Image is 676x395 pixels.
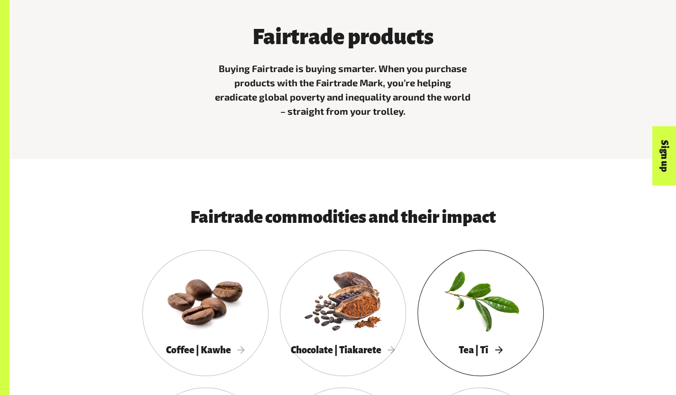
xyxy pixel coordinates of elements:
[280,250,406,376] a: Chocolate | Tiakarete
[166,345,245,355] span: Coffee | Kawhe
[213,61,472,118] p: Buying Fairtrade is buying smarter. When you purchase products with the Fairtrade Mark, you’re he...
[459,345,502,355] span: Tea | Tī
[213,26,472,49] h3: Fairtrade products
[417,250,544,376] a: Tea | Tī
[142,250,269,376] a: Coffee | Kawhe
[123,208,563,227] h3: Fairtrade commodities and their impact
[291,345,395,355] span: Chocolate | Tiakarete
